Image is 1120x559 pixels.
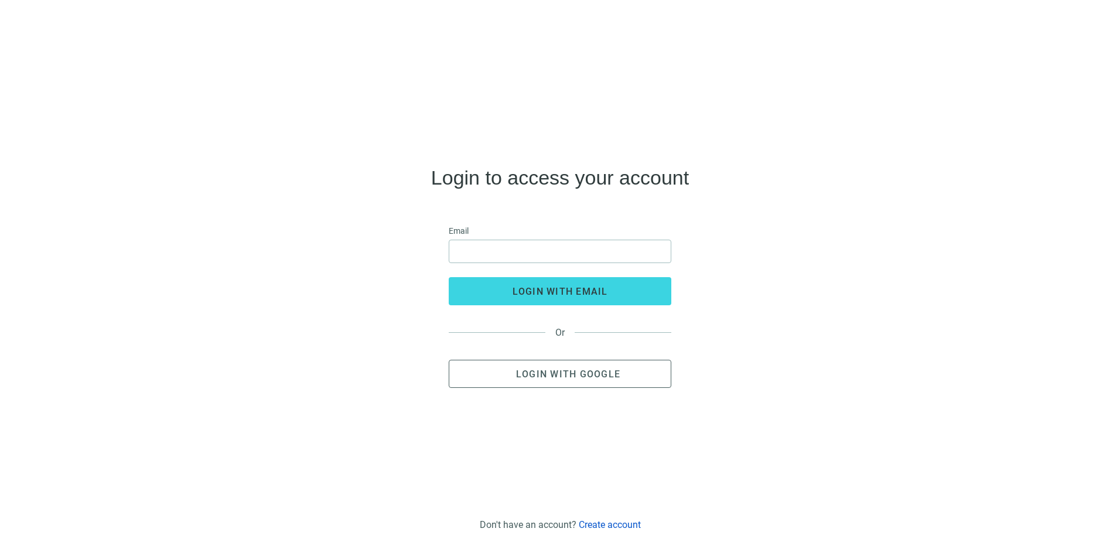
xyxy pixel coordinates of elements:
button: login with email [449,277,671,305]
button: Login with Google [449,360,671,388]
span: Or [545,327,575,338]
span: Login with Google [516,369,620,380]
div: Don't have an account? [480,519,641,530]
span: login with email [513,286,608,297]
h4: Login to access your account [431,168,689,187]
a: Create account [579,519,641,530]
span: Email [449,224,469,237]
